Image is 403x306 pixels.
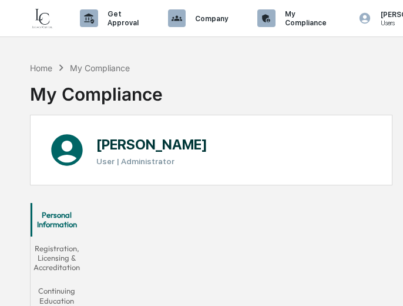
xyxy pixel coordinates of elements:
[96,136,207,153] h1: [PERSON_NAME]
[186,14,234,23] p: Company
[31,203,83,237] button: Personal Information
[98,9,145,27] p: Get Approval
[28,6,56,30] img: logo
[30,74,163,105] div: My Compliance
[31,237,83,280] button: Registration, Licensing & Accreditation
[70,63,130,73] div: My Compliance
[96,157,207,166] h3: User | Administrator
[30,63,52,73] div: Home
[276,9,333,27] p: My Compliance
